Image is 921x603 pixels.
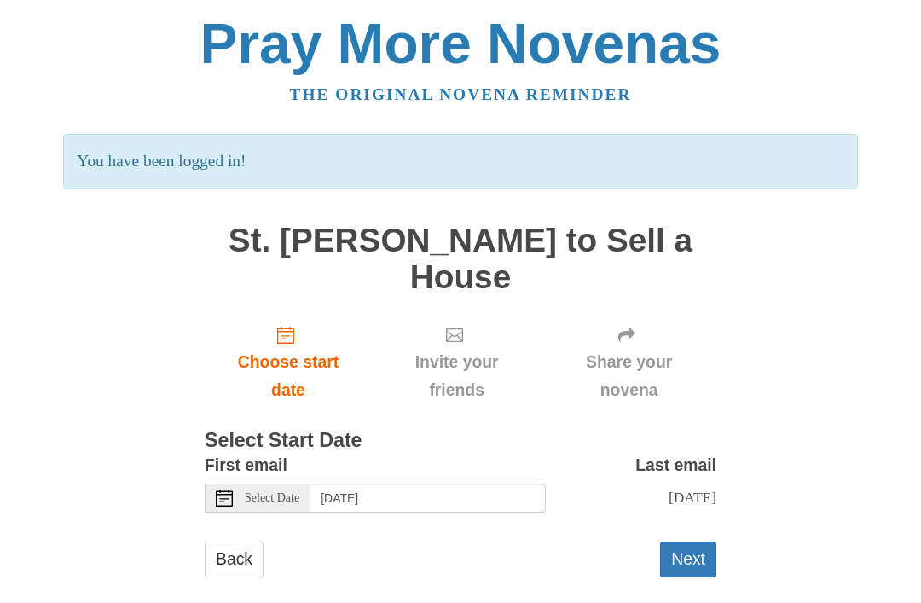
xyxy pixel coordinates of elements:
[205,451,287,479] label: First email
[205,223,716,295] h1: St. [PERSON_NAME] to Sell a House
[205,542,264,577] a: Back
[372,312,542,414] div: Click "Next" to confirm your start date first.
[222,348,355,404] span: Choose start date
[559,348,699,404] span: Share your novena
[205,430,716,452] h3: Select Start Date
[389,348,524,404] span: Invite your friends
[245,492,299,504] span: Select Date
[669,489,716,506] span: [DATE]
[542,312,716,414] div: Click "Next" to confirm your start date first.
[205,312,372,414] a: Choose start date
[63,134,857,189] p: You have been logged in!
[290,85,632,103] a: The original novena reminder
[660,542,716,577] button: Next
[200,12,721,75] a: Pray More Novenas
[635,451,716,479] label: Last email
